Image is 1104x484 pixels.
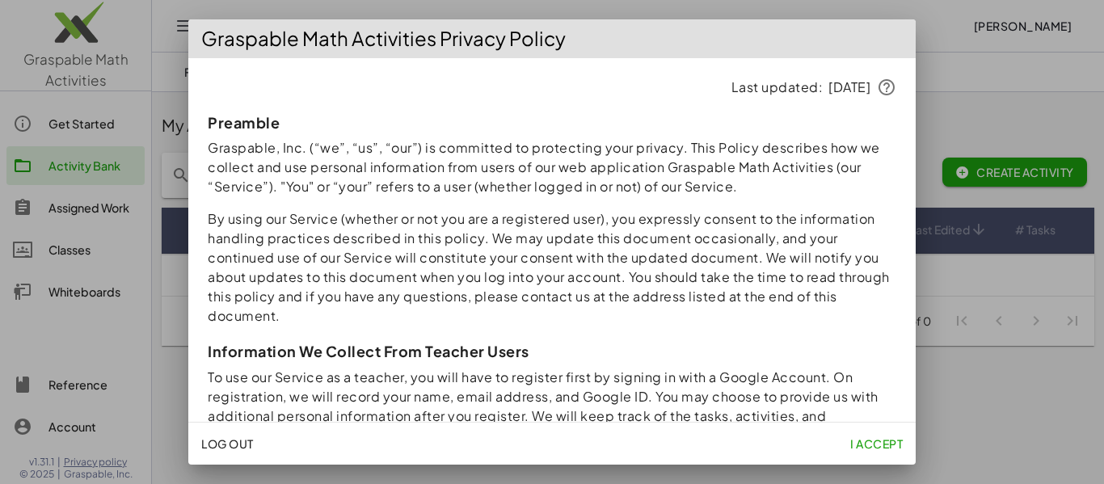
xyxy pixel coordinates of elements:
button: I accept [844,429,909,458]
div: Graspable Math Activities Privacy Policy [188,19,916,58]
button: Log Out [195,429,260,458]
h3: Information We Collect From Teacher Users [208,342,896,360]
p: By using our Service (whether or not you are a registered user), you expressly consent to the inf... [208,209,896,326]
p: Graspable, Inc. (“we”, “us”, “our”) is committed to protecting your privacy. This Policy describe... [208,138,896,196]
span: Log Out [201,436,254,451]
span: I accept [850,436,903,451]
p: Last updated: [DATE] [208,78,896,97]
h3: Preamble [208,113,896,132]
